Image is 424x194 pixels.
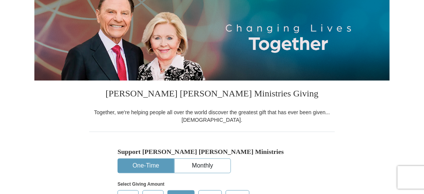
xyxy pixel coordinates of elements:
h5: Support [PERSON_NAME] [PERSON_NAME] Ministries [118,148,306,156]
div: Together, we're helping people all over the world discover the greatest gift that has ever been g... [89,109,335,124]
strong: Select Giving Amount [118,182,164,187]
h3: [PERSON_NAME] [PERSON_NAME] Ministries Giving [89,81,335,109]
button: One-Time [118,159,174,173]
button: Monthly [175,159,231,173]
